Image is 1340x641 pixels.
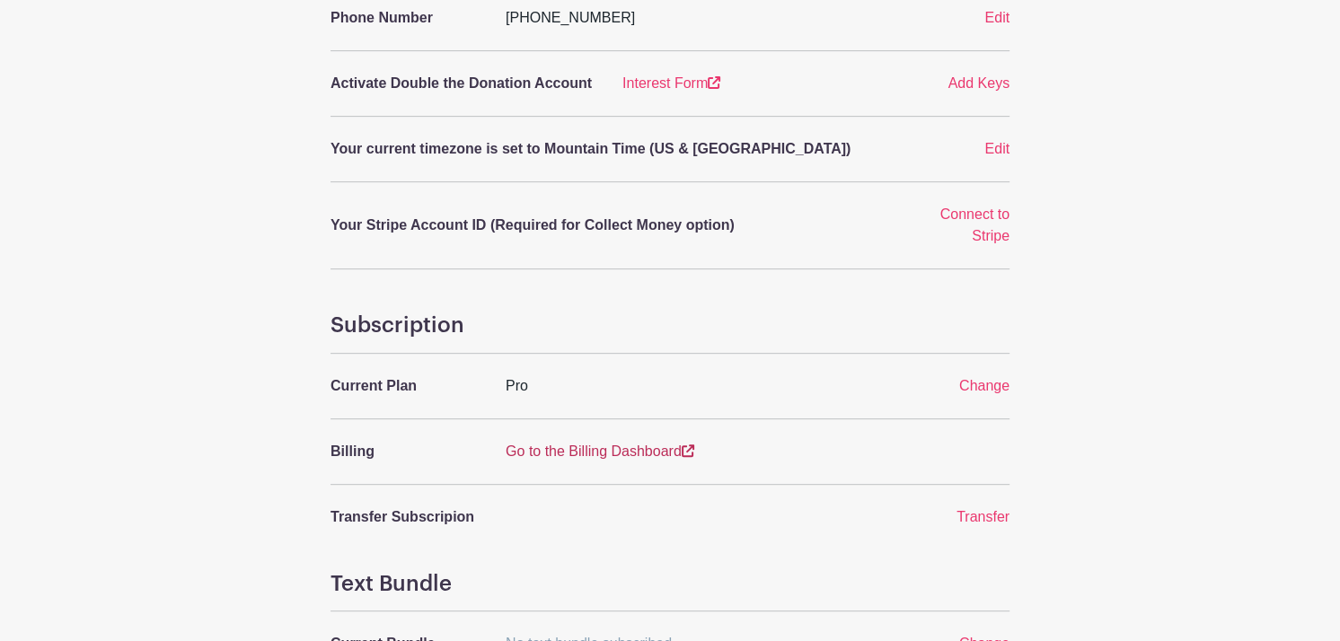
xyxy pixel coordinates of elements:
[331,215,893,236] p: Your Stripe Account ID (Required for Collect Money option)
[331,571,1009,597] h4: Text Bundle
[957,509,1009,524] a: Transfer
[495,7,904,29] div: [PHONE_NUMBER]
[984,10,1009,25] a: Edit
[959,378,1009,393] a: Change
[331,7,484,29] p: Phone Number
[331,138,893,160] p: Your current timezone is set to Mountain Time (US & [GEOGRAPHIC_DATA])
[940,206,1009,243] a: Connect to Stripe
[506,443,694,459] a: Go to the Billing Dashboard
[331,506,484,528] p: Transfer Subscripion
[948,75,1009,91] a: Add Keys
[331,375,484,397] p: Current Plan
[495,375,904,397] div: Pro
[622,75,720,91] a: Interest Form
[320,73,612,94] a: Activate Double the Donation Account
[984,141,1009,156] a: Edit
[331,73,601,94] p: Activate Double the Donation Account
[331,441,484,462] p: Billing
[331,312,1009,338] h4: Subscription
